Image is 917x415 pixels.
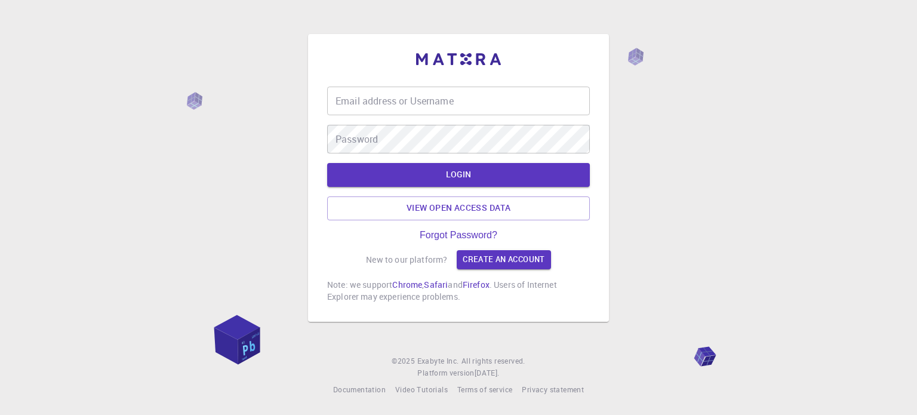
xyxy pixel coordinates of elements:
a: Forgot Password? [420,230,497,241]
a: Documentation [333,384,386,396]
a: Video Tutorials [395,384,448,396]
span: Platform version [417,367,474,379]
a: Firefox [463,279,490,290]
span: Documentation [333,385,386,394]
span: Terms of service [457,385,512,394]
a: [DATE]. [475,367,500,379]
span: All rights reserved. [461,355,525,367]
span: Video Tutorials [395,385,448,394]
p: New to our platform? [366,254,447,266]
p: Note: we support , and . Users of Internet Explorer may experience problems. [327,279,590,303]
a: View open access data [327,196,590,220]
span: Privacy statement [522,385,584,394]
span: Exabyte Inc. [417,356,459,365]
a: Safari [424,279,448,290]
span: [DATE] . [475,368,500,377]
a: Privacy statement [522,384,584,396]
a: Chrome [392,279,422,290]
a: Exabyte Inc. [417,355,459,367]
span: © 2025 [392,355,417,367]
button: LOGIN [327,163,590,187]
a: Create an account [457,250,550,269]
a: Terms of service [457,384,512,396]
